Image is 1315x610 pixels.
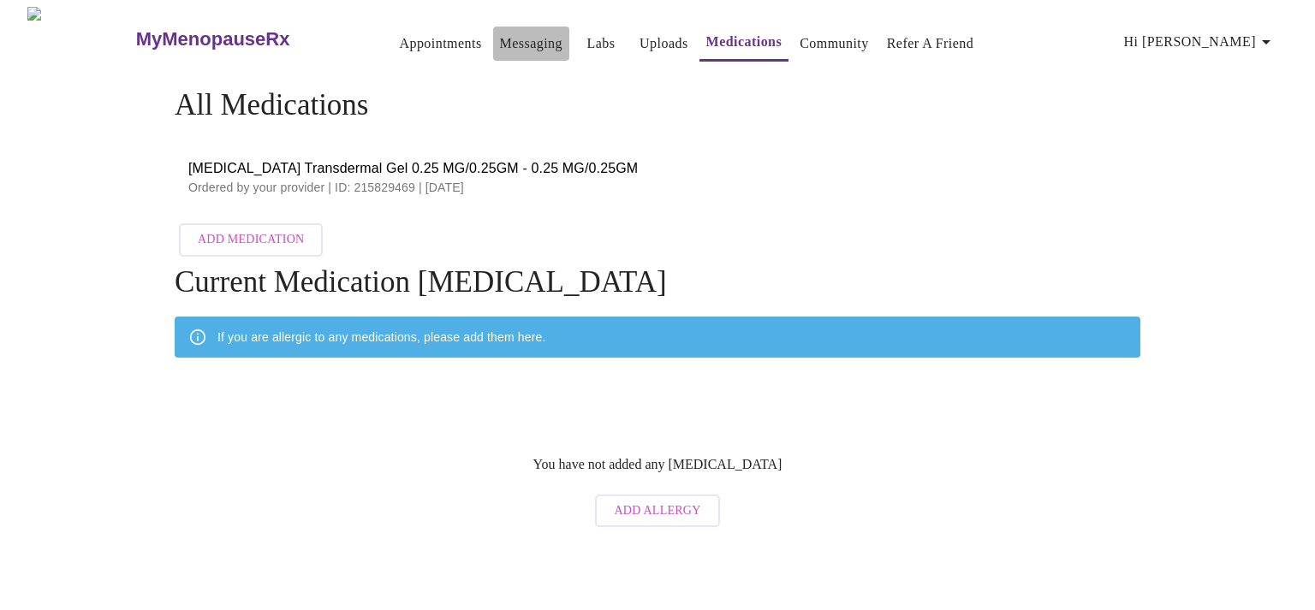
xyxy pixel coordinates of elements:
[217,322,545,352] div: If you are allergic to any medications, please add them here.
[392,27,488,61] button: Appointments
[1124,30,1276,54] span: Hi [PERSON_NAME]
[175,88,1140,122] h4: All Medications
[595,495,719,528] button: Add Allergy
[880,27,981,61] button: Refer a Friend
[533,457,782,472] p: You have not added any [MEDICAL_DATA]
[188,179,1127,196] p: Ordered by your provider | ID: 215829469 | [DATE]
[136,28,290,50] h3: MyMenopauseRx
[198,229,304,251] span: Add Medication
[793,27,876,61] button: Community
[399,32,481,56] a: Appointments
[179,223,323,257] button: Add Medication
[699,25,789,62] button: Medications
[887,32,974,56] a: Refer a Friend
[706,30,782,54] a: Medications
[500,32,562,56] a: Messaging
[800,32,869,56] a: Community
[633,27,695,61] button: Uploads
[27,7,134,71] img: MyMenopauseRx Logo
[175,265,1140,299] h4: Current Medication [MEDICAL_DATA]
[1117,25,1283,59] button: Hi [PERSON_NAME]
[614,500,700,522] span: Add Allergy
[640,32,688,56] a: Uploads
[134,9,358,69] a: MyMenopauseRx
[587,32,616,56] a: Labs
[574,27,628,61] button: Labs
[188,158,1127,179] span: [MEDICAL_DATA] Transdermal Gel 0.25 MG/0.25GM - 0.25 MG/0.25GM
[493,27,569,61] button: Messaging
